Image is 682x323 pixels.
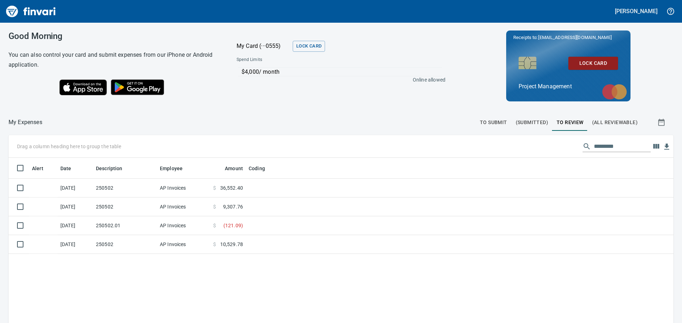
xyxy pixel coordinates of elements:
[93,216,157,235] td: 250502.01
[213,241,216,248] span: $
[516,118,548,127] span: (Submitted)
[231,76,445,83] p: Online allowed
[651,141,661,152] button: Choose columns to display
[237,56,353,63] span: Spend Limits
[220,184,243,191] span: 36,552.40
[58,235,93,254] td: [DATE]
[9,118,42,127] p: My Expenses
[9,31,219,41] h3: Good Morning
[59,79,107,95] img: Download on the App Store
[213,222,216,229] span: $
[9,118,42,127] nav: breadcrumb
[93,179,157,197] td: 250502
[661,141,672,152] button: Download Table
[223,203,243,210] span: 9,307.76
[223,222,243,229] span: ( 121.09 )
[249,164,274,173] span: Coding
[237,42,290,50] p: My Card (···0555)
[96,164,132,173] span: Description
[60,164,71,173] span: Date
[157,216,210,235] td: AP Invoices
[242,68,442,76] p: $4,000 / month
[93,197,157,216] td: 250502
[568,57,618,70] button: Lock Card
[557,118,584,127] span: To Review
[32,164,43,173] span: Alert
[160,164,183,173] span: Employee
[107,76,168,99] img: Get it on Google Play
[249,164,265,173] span: Coding
[225,164,243,173] span: Amount
[32,164,53,173] span: Alert
[480,118,507,127] span: To Submit
[220,241,243,248] span: 10,529.78
[519,82,618,91] p: Project Management
[213,203,216,210] span: $
[157,235,210,254] td: AP Invoices
[9,50,219,70] h6: You can also control your card and submit expenses from our iPhone or Android application.
[293,41,325,52] button: Lock Card
[213,184,216,191] span: $
[651,114,673,131] button: Show transactions within a particular date range
[4,3,58,20] img: Finvari
[216,164,243,173] span: Amount
[58,179,93,197] td: [DATE]
[93,235,157,254] td: 250502
[613,6,659,17] button: [PERSON_NAME]
[157,197,210,216] td: AP Invoices
[537,34,612,41] span: [EMAIL_ADDRESS][DOMAIN_NAME]
[296,42,321,50] span: Lock Card
[513,34,623,41] p: Receipts to:
[574,59,612,68] span: Lock Card
[160,164,192,173] span: Employee
[96,164,123,173] span: Description
[60,164,81,173] span: Date
[17,143,121,150] p: Drag a column heading here to group the table
[592,118,638,127] span: (All Reviewable)
[157,179,210,197] td: AP Invoices
[58,197,93,216] td: [DATE]
[615,7,657,15] h5: [PERSON_NAME]
[599,80,630,103] img: mastercard.svg
[58,216,93,235] td: [DATE]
